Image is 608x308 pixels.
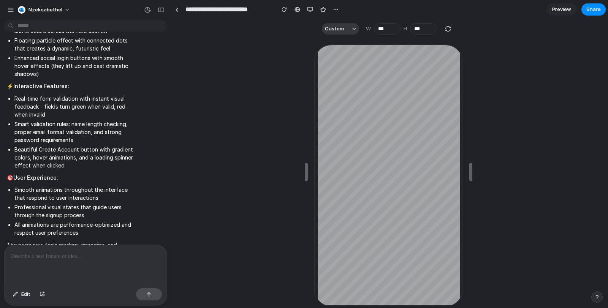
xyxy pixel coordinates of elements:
[13,83,69,89] strong: Interactive Features:
[14,120,134,144] li: Smart validation rules: name length checking, proper email format validation, and strong password...
[552,6,571,13] span: Preview
[28,6,62,14] span: nzekeabethel
[14,186,134,202] li: Smooth animations throughout the interface that respond to user interactions
[322,23,359,35] button: Custom
[21,291,30,298] span: Edit
[581,3,606,16] button: Share
[404,25,407,33] label: H
[15,4,74,16] button: nzekeabethel
[7,82,134,90] p: ⚡
[7,174,134,182] p: 🎯
[586,6,601,13] span: Share
[14,221,134,237] li: All animations are performance-optimized and respect user preferences
[7,241,134,265] p: The page now feels modern, engaging, and provides excellent user feedback at every step of the si...
[14,36,134,52] li: Floating particle effect with connected dots that creates a dynamic, futuristic feel
[14,95,134,118] li: Real-time form validation with instant visual feedback - fields turn green when valid, red when i...
[325,25,344,33] span: Custom
[13,174,58,181] strong: User Experience:
[14,203,134,219] li: Professional visual states that guide users through the signup process
[14,54,134,78] li: Enhanced social login buttons with smooth hover effects (they lift up and cast dramatic shadows)
[366,25,371,33] label: W
[546,3,577,16] a: Preview
[14,145,134,169] li: Beautiful Create Account button with gradient colors, hover animations, and a loading spinner eff...
[9,288,34,300] button: Edit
